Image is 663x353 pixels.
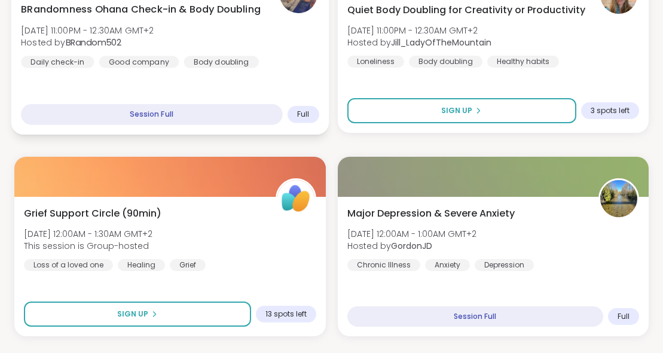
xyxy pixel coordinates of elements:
[170,259,206,271] div: Grief
[117,309,148,319] span: Sign Up
[391,240,432,252] b: GordonJD
[347,98,577,123] button: Sign Up
[347,240,476,252] span: Hosted by
[297,109,309,119] span: Full
[24,302,251,327] button: Sign Up
[99,56,179,68] div: Good company
[347,36,491,48] span: Hosted by
[600,180,637,217] img: GordonJD
[591,106,630,115] span: 3 spots left
[118,259,165,271] div: Healing
[66,36,122,48] b: BRandom502
[347,56,404,68] div: Loneliness
[24,206,161,221] span: Grief Support Circle (90min)
[347,25,491,36] span: [DATE] 11:00PM - 12:30AM GMT+2
[24,240,152,252] span: This session is Group-hosted
[277,180,314,217] img: ShareWell
[487,56,559,68] div: Healthy habits
[347,228,476,240] span: [DATE] 12:00AM - 1:00AM GMT+2
[425,259,470,271] div: Anxiety
[21,56,94,68] div: Daily check-in
[21,36,154,48] span: Hosted by
[265,309,307,319] span: 13 spots left
[24,259,113,271] div: Loss of a loved one
[391,36,491,48] b: Jill_LadyOfTheMountain
[21,2,261,16] span: BRandomness Ohana Check-in & Body Doubling
[347,306,604,327] div: Session Full
[21,24,154,36] span: [DATE] 11:00PM - 12:30AM GMT+2
[441,105,472,116] span: Sign Up
[24,228,152,240] span: [DATE] 12:00AM - 1:30AM GMT+2
[475,259,534,271] div: Depression
[409,56,482,68] div: Body doubling
[347,206,515,221] span: Major Depression & Severe Anxiety
[618,312,630,321] span: Full
[21,104,282,125] div: Session Full
[347,259,420,271] div: Chronic Illness
[347,3,585,17] span: Quiet Body Doubling for Creativity or Productivity
[184,56,258,68] div: Body doubling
